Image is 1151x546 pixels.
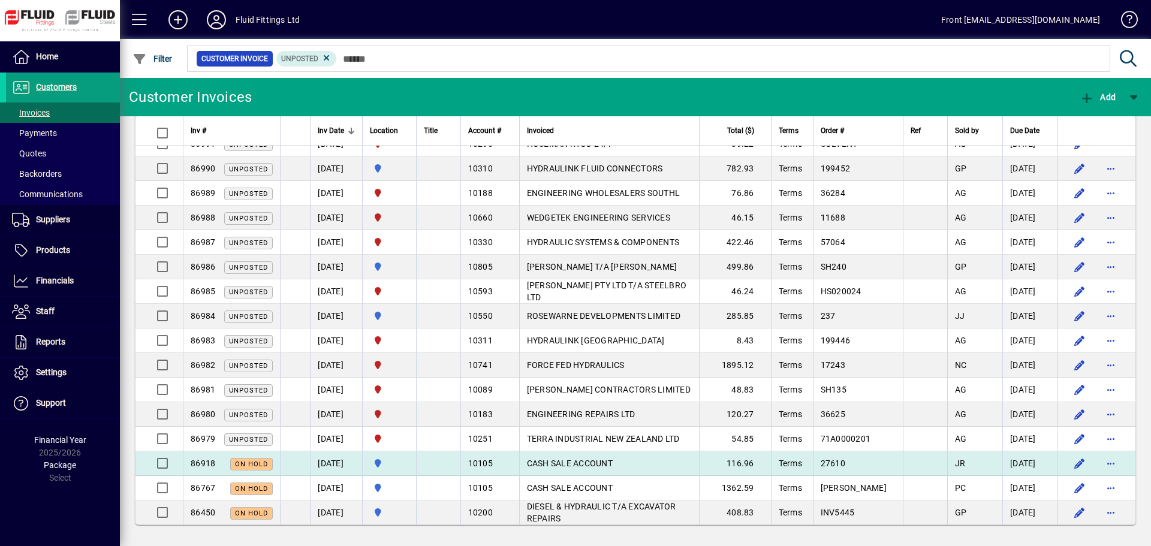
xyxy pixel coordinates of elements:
span: Unposted [229,141,268,149]
a: Settings [6,358,120,388]
span: 86982 [191,360,215,370]
div: Inv Date [318,124,355,137]
button: Edit [1070,306,1089,325]
span: 10330 [468,237,493,247]
span: Unposted [229,387,268,394]
span: FLUID FITTINGS CHRISTCHURCH [370,285,409,298]
span: DIESEL & HYDRAULIC T/A EXCAVATOR REPAIRS [527,502,676,523]
td: [DATE] [310,328,362,353]
div: Customer Invoices [129,88,252,107]
span: INV5445 [821,508,855,517]
span: 86986 [191,262,215,272]
span: Terms [779,385,802,394]
span: SH135 [821,385,846,394]
span: GP [955,164,967,173]
span: Terms [779,237,802,247]
td: [DATE] [310,279,362,304]
span: Customer Invoice [201,53,268,65]
span: 10188 [468,188,493,198]
span: 10089 [468,385,493,394]
span: [PERSON_NAME] T/A [PERSON_NAME] [527,262,677,272]
span: 11688 [821,213,845,222]
span: Financials [36,276,74,285]
td: [DATE] [1002,181,1057,206]
span: FLUID FITTINGS CHRISTCHURCH [370,383,409,396]
span: Terms [779,286,802,296]
span: Customers [36,82,77,92]
span: 86984 [191,311,215,321]
button: Edit [1070,183,1089,203]
span: 10311 [468,336,493,345]
td: [DATE] [310,427,362,451]
td: 48.83 [699,378,771,402]
button: Edit [1070,405,1089,424]
span: HYDRAULIC SYSTEMS & COMPONENTS [527,237,680,247]
td: [DATE] [310,500,362,524]
a: Home [6,42,120,72]
span: ENGINEERING REPAIRS LTD [527,409,635,419]
td: [DATE] [1002,451,1057,476]
span: 86450 [191,508,215,517]
span: 10805 [468,262,493,272]
span: FLUID FITTINGS CHRISTCHURCH [370,432,409,445]
span: GP [955,508,967,517]
a: Financials [6,266,120,296]
div: Total ($) [707,124,765,137]
span: 86989 [191,188,215,198]
span: Terms [779,458,802,468]
span: FLUID FITTINGS CHRISTCHURCH [370,211,409,224]
div: Due Date [1010,124,1050,137]
span: 86983 [191,336,215,345]
span: WEDGETEK ENGINEERING SERVICES [527,213,670,222]
td: [DATE] [310,156,362,181]
button: More options [1101,208,1120,227]
button: Profile [197,9,236,31]
span: Unposted [229,165,268,173]
span: Unposted [229,264,268,272]
span: SH240 [821,262,846,272]
a: Staff [6,297,120,327]
span: 86918 [191,458,215,468]
span: FLUID FITTINGS CHRISTCHURCH [370,334,409,347]
span: 10310 [468,164,493,173]
span: 86979 [191,434,215,444]
td: [DATE] [1002,378,1057,402]
span: 10593 [468,286,493,296]
td: [DATE] [1002,353,1057,378]
button: Edit [1070,429,1089,448]
td: [DATE] [310,476,362,500]
div: Front [EMAIL_ADDRESS][DOMAIN_NAME] [941,10,1100,29]
span: Settings [36,367,67,377]
span: Terms [779,508,802,517]
mat-chip: Customer Invoice Status: Unposted [276,51,337,67]
span: Financial Year [34,435,86,445]
span: HYDRAULINK [GEOGRAPHIC_DATA] [527,336,665,345]
span: On hold [235,460,268,468]
span: 10741 [468,360,493,370]
span: CASH SALE ACCOUNT [527,483,613,493]
span: Terms [779,311,802,321]
div: Invoiced [527,124,692,137]
span: 36625 [821,409,845,419]
div: Fluid Fittings Ltd [236,10,300,29]
button: More options [1101,183,1120,203]
td: 46.15 [699,206,771,230]
span: Ref [911,124,921,137]
span: PC [955,483,966,493]
td: 782.93 [699,156,771,181]
span: 86991 [191,139,215,149]
span: Unposted [229,337,268,345]
span: Unposted [229,215,268,222]
button: Edit [1070,257,1089,276]
button: More options [1101,233,1120,252]
span: AUCKLAND [370,309,409,322]
div: Location [370,124,409,137]
span: AUCKLAND [370,481,409,494]
span: 86990 [191,164,215,173]
span: Package [44,460,76,470]
span: Quotes [12,149,46,158]
span: On hold [235,485,268,493]
span: Unposted [229,436,268,444]
button: Edit [1070,233,1089,252]
span: 27610 [821,458,845,468]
